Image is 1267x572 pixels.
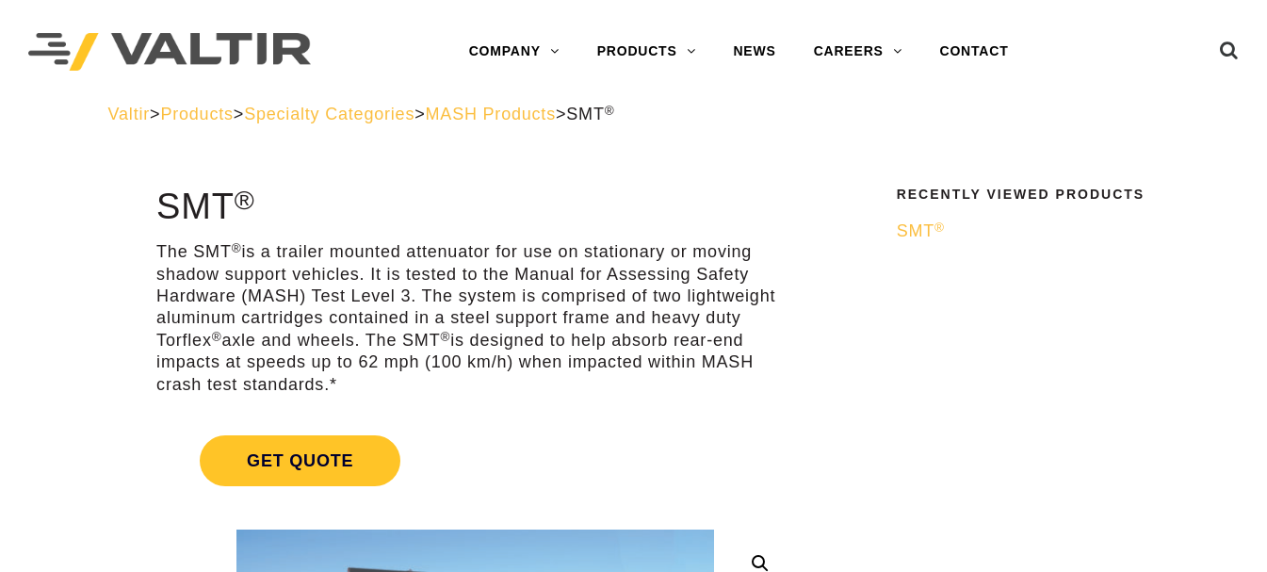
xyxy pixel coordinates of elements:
h2: Recently Viewed Products [897,188,1147,202]
sup: ® [605,104,615,118]
div: > > > > [108,104,1160,125]
a: Get Quote [156,413,794,509]
sup: ® [440,330,450,344]
a: Valtir [108,105,150,123]
sup: ® [235,185,255,215]
sup: ® [934,221,945,235]
h1: SMT [156,188,794,227]
span: SMT [897,221,945,240]
span: SMT [566,105,614,123]
a: NEWS [714,33,794,71]
a: SMT® [897,221,1147,242]
span: Get Quote [200,435,400,486]
a: MASH Products [426,105,556,123]
a: Products [160,105,233,123]
a: Specialty Categories [244,105,414,123]
img: Valtir [28,33,311,72]
a: CAREERS [795,33,921,71]
sup: ® [212,330,222,344]
p: The SMT is a trailer mounted attenuator for use on stationary or moving shadow support vehicles. ... [156,241,794,396]
a: COMPANY [450,33,578,71]
a: CONTACT [921,33,1028,71]
sup: ® [232,241,242,255]
a: PRODUCTS [578,33,715,71]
